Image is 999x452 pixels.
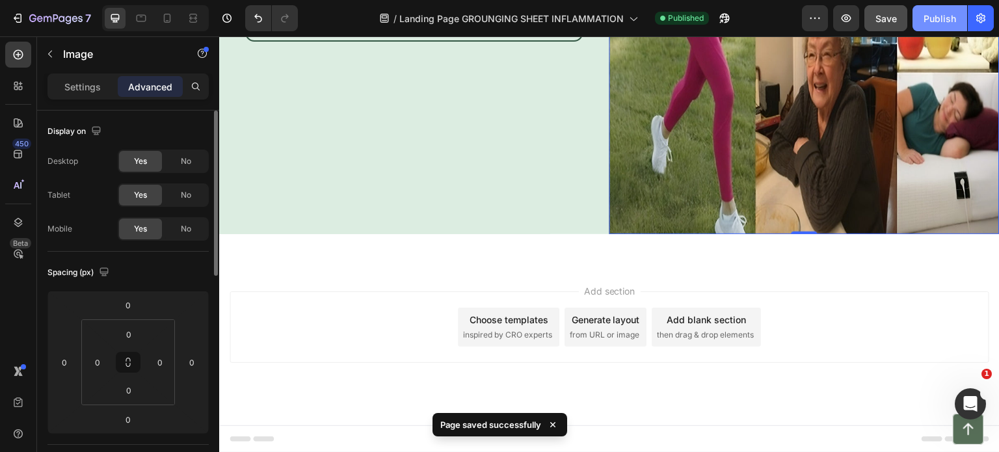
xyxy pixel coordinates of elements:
[134,223,147,235] span: Yes
[116,380,142,400] input: 0px
[875,13,897,24] span: Save
[85,10,91,26] p: 7
[438,293,535,304] span: then drag & drop elements
[955,388,986,419] iframe: Intercom live chat
[64,80,101,94] p: Settings
[47,189,70,201] div: Tablet
[353,276,421,290] div: Generate layout
[115,410,141,429] input: 0
[181,189,191,201] span: No
[5,5,97,31] button: 7
[150,352,170,372] input: 0px
[115,295,141,315] input: 0
[116,325,142,344] input: 0px
[134,189,147,201] span: Yes
[245,5,298,31] div: Undo/Redo
[244,293,333,304] span: inspired by CRO experts
[181,223,191,235] span: No
[668,12,704,24] span: Published
[864,5,907,31] button: Save
[88,352,107,372] input: 0px
[12,139,31,149] div: 450
[47,123,104,140] div: Display on
[981,369,992,379] span: 1
[219,36,999,452] iframe: Design area
[47,223,72,235] div: Mobile
[181,155,191,167] span: No
[447,276,527,290] div: Add blank section
[399,12,624,25] span: Landing Page GROUNGING SHEET INFLAMMATION
[134,155,147,167] span: Yes
[128,80,172,94] p: Advanced
[250,276,329,290] div: Choose templates
[63,46,174,62] p: Image
[47,264,112,282] div: Spacing (px)
[10,238,31,248] div: Beta
[393,12,397,25] span: /
[182,352,202,372] input: 0
[912,5,967,31] button: Publish
[351,293,420,304] span: from URL or image
[440,418,541,431] p: Page saved successfully
[360,248,421,261] span: Add section
[55,352,74,372] input: 0
[47,155,78,167] div: Desktop
[924,12,956,25] div: Publish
